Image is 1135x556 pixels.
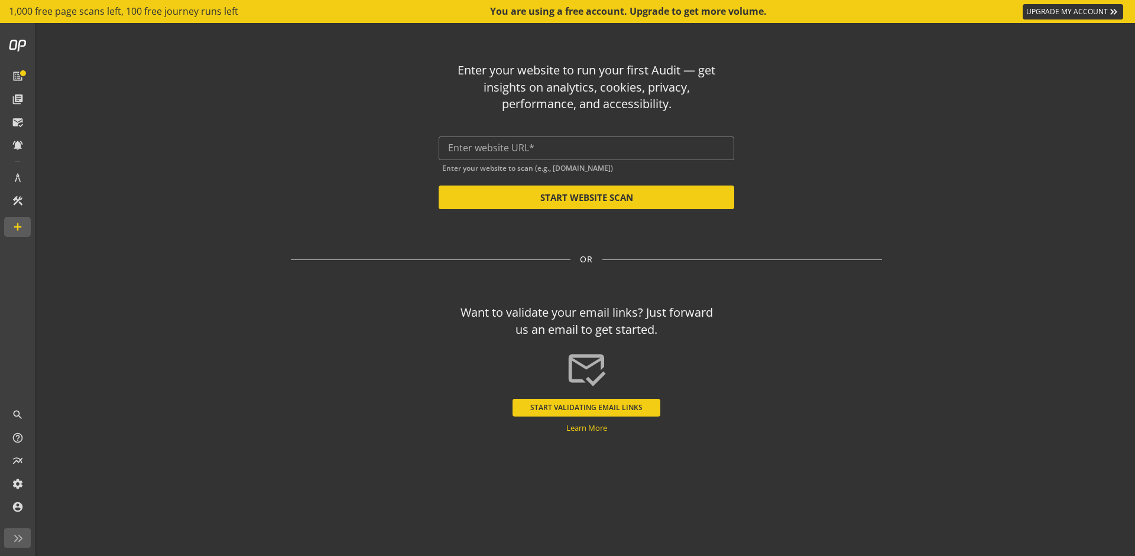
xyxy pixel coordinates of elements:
mat-icon: library_books [12,93,24,105]
mat-icon: search [12,409,24,421]
mat-icon: list_alt [12,70,24,82]
mat-icon: architecture [12,172,24,184]
span: 1,000 free page scans left, 100 free journey runs left [9,5,238,18]
mat-icon: help_outline [12,432,24,444]
span: OR [580,253,593,265]
mat-icon: settings [12,478,24,490]
mat-icon: multiline_chart [12,455,24,467]
div: Want to validate your email links? Just forward us an email to get started. [455,304,718,338]
a: UPGRADE MY ACCOUNT [1023,4,1123,19]
mat-icon: keyboard_double_arrow_right [1108,6,1120,18]
input: Enter website URL* [448,142,725,154]
div: You are using a free account. Upgrade to get more volume. [490,5,768,18]
mat-icon: notifications_active [12,139,24,151]
mat-icon: add [12,221,24,233]
mat-icon: account_circle [12,501,24,513]
div: Enter your website to run your first Audit — get insights on analytics, cookies, privacy, perform... [455,62,718,113]
mat-hint: Enter your website to scan (e.g., [DOMAIN_NAME]) [442,161,613,173]
a: Learn More [566,422,607,433]
button: START VALIDATING EMAIL LINKS [513,399,660,417]
mat-icon: mark_email_read [566,348,607,389]
mat-icon: mark_email_read [12,116,24,128]
button: START WEBSITE SCAN [439,186,734,209]
mat-icon: construction [12,195,24,207]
